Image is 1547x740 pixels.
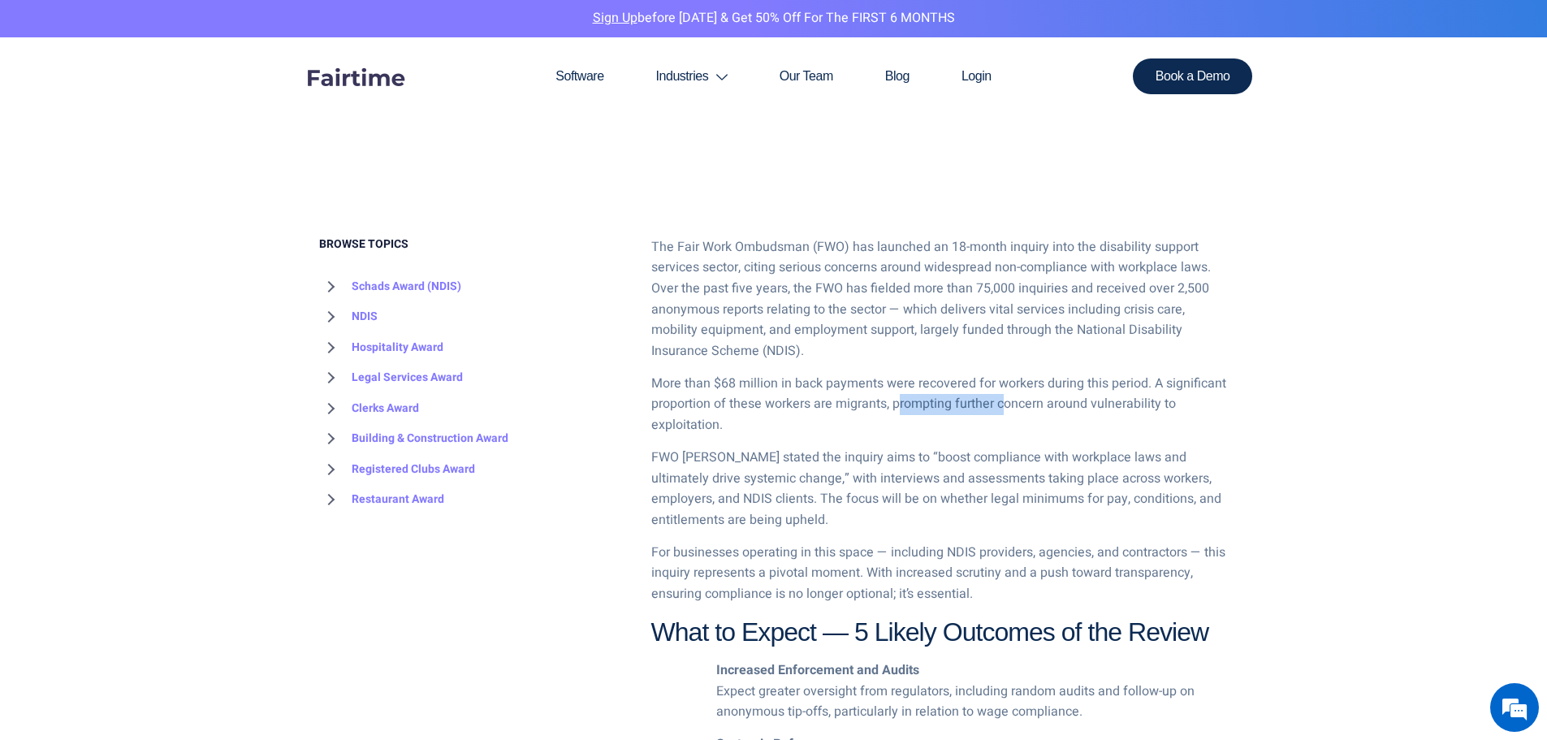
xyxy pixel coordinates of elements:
div: Minimize live chat window [266,8,305,47]
a: Book a Demo [1133,58,1253,94]
p: before [DATE] & Get 50% Off for the FIRST 6 MONTHS [12,8,1535,29]
a: Login [936,37,1018,115]
a: Building & Construction Award [319,423,508,454]
a: Our Team [754,37,859,115]
div: BROWSE TOPICS [319,237,627,515]
a: Clerks Award [319,393,419,424]
textarea: Type your message and hit 'Enter' [8,444,309,500]
a: Legal Services Award [319,362,463,393]
li: Expect greater oversight from regulators, including random audits and follow-up on anonymous tip-... [716,660,1229,723]
a: Schads Award (NDIS) [319,271,461,302]
span: Book a Demo [1156,70,1230,83]
a: Registered Clubs Award [319,454,475,485]
p: FWO [PERSON_NAME] stated the inquiry aims to “boost compliance with workplace laws and ultimately... [651,448,1229,530]
a: Hospitality Award [319,332,443,363]
a: NDIS [319,301,378,332]
h3: What to Expect — 5 Likely Outcomes of the Review [651,617,1229,647]
a: Software [529,37,629,115]
a: Industries [630,37,754,115]
strong: Increased Enforcement and Audits [716,660,919,680]
p: More than $68 million in back payments were recovered for workers during this period. A significa... [651,374,1229,436]
a: Sign Up [593,8,637,28]
a: Restaurant Award [319,484,444,515]
a: Blog [859,37,936,115]
p: For businesses operating in this space — including NDIS providers, agencies, and contractors — th... [651,543,1229,605]
p: The Fair Work Ombudsman (FWO) has launched an 18-month inquiry into the disability support servic... [651,237,1229,362]
nav: BROWSE TOPICS [319,271,627,515]
div: Chat with us now [84,91,273,112]
span: We're online! [94,205,224,369]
